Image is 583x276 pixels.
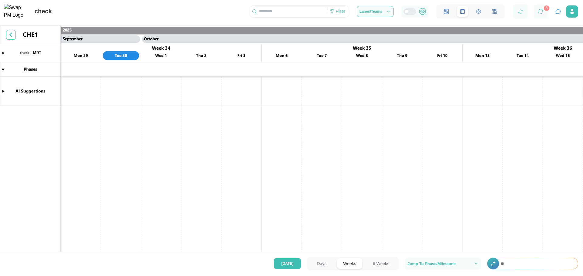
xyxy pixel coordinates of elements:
span: Jump To Phase/Milestone [407,262,456,266]
span: Lanes/Teams [360,10,382,13]
div: + [487,258,578,269]
img: Swap PM Logo [4,4,29,19]
span: [DATE] [281,258,294,269]
button: Weeks [337,258,362,269]
button: Refresh Grid [516,7,525,16]
div: check [35,7,52,16]
button: Jump To Phase/Milestone [405,258,481,270]
div: 8 [544,5,549,11]
button: Days [311,258,332,269]
button: Open project assistant [554,7,562,16]
button: [DATE] [274,258,301,269]
button: 6 Weeks [367,258,395,269]
div: Filter [336,8,345,15]
button: Lanes/Teams [357,6,394,17]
